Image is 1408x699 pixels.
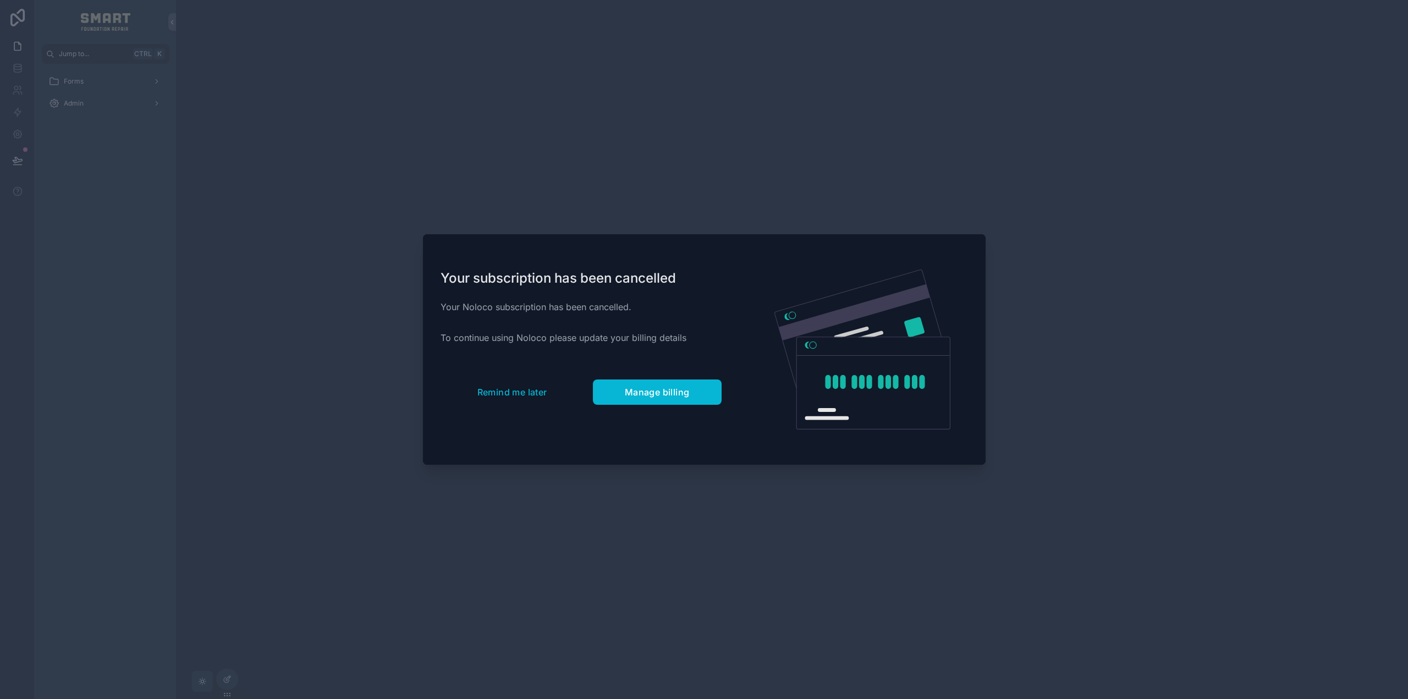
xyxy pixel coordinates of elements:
[441,379,584,405] button: Remind me later
[477,387,547,398] span: Remind me later
[441,331,722,344] p: To continue using Noloco please update your billing details
[441,300,722,313] p: Your Noloco subscription has been cancelled.
[441,269,722,287] h1: Your subscription has been cancelled
[593,379,722,405] button: Manage billing
[774,269,950,430] img: Credit card illustration
[625,387,690,398] span: Manage billing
